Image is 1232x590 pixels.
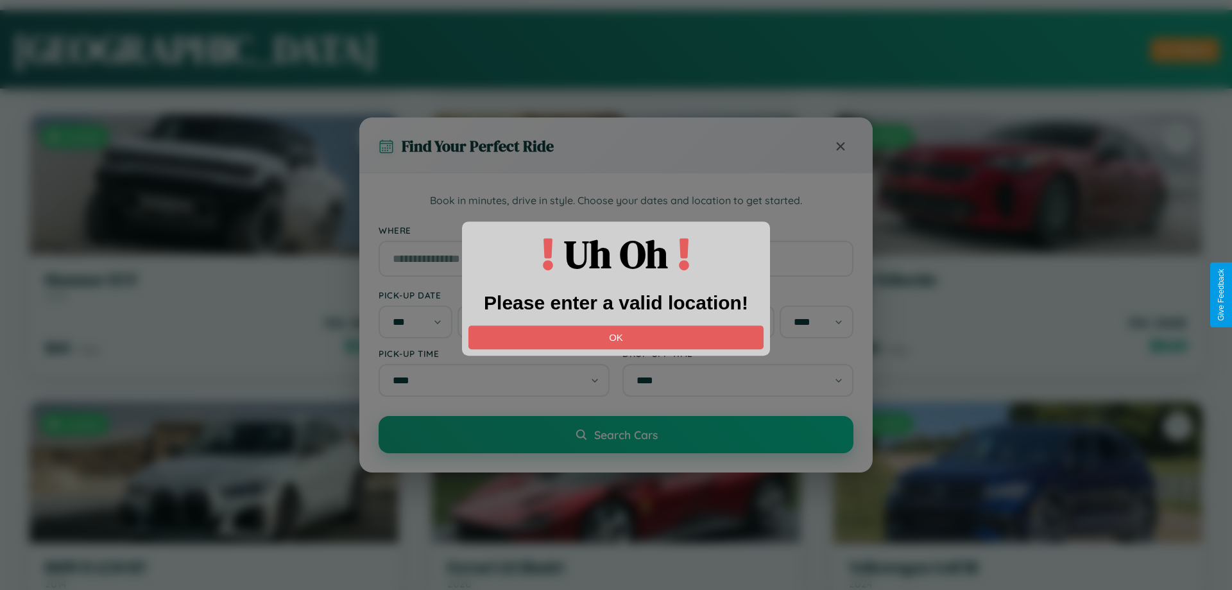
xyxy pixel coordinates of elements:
[622,348,853,359] label: Drop-off Time
[379,348,610,359] label: Pick-up Time
[622,290,853,300] label: Drop-off Date
[402,135,554,157] h3: Find Your Perfect Ride
[379,225,853,236] label: Where
[379,290,610,300] label: Pick-up Date
[594,428,658,442] span: Search Cars
[379,193,853,209] p: Book in minutes, drive in style. Choose your dates and location to get started.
